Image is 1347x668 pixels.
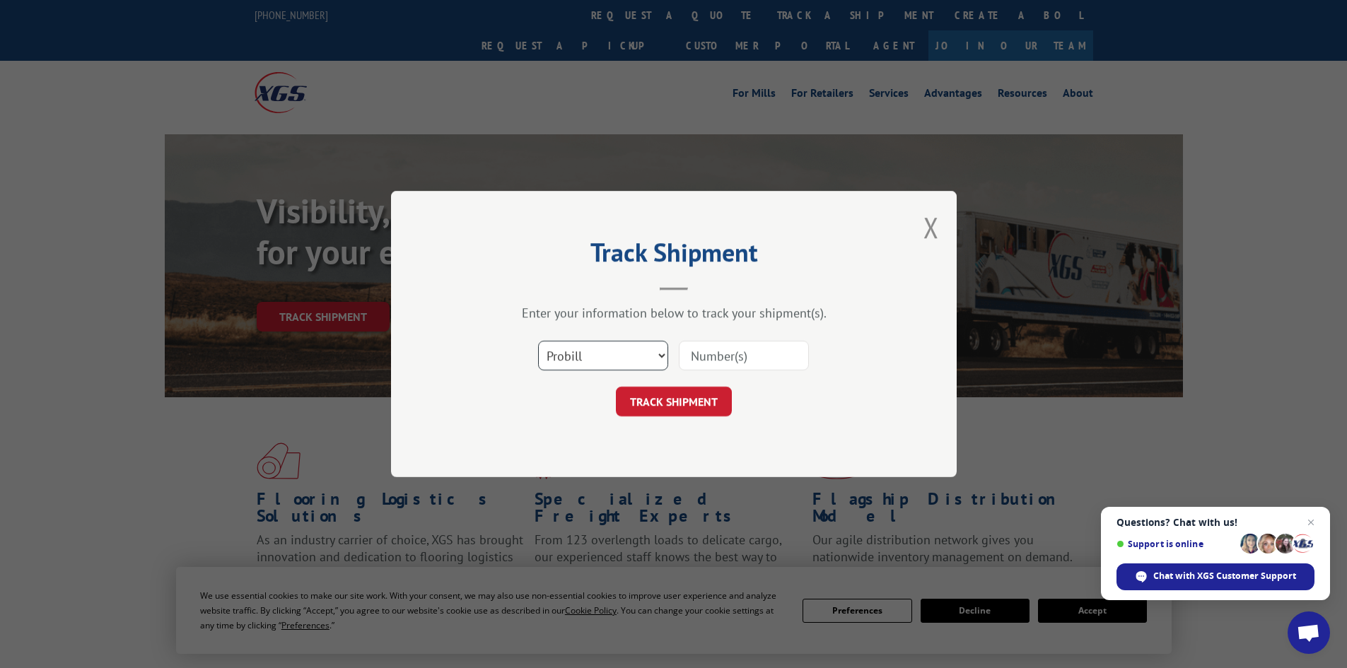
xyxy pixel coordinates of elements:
[1302,514,1319,531] span: Close chat
[1288,611,1330,654] div: Open chat
[1153,570,1296,582] span: Chat with XGS Customer Support
[462,242,886,269] h2: Track Shipment
[1116,517,1314,528] span: Questions? Chat with us!
[616,387,732,416] button: TRACK SHIPMENT
[679,341,809,370] input: Number(s)
[1116,563,1314,590] div: Chat with XGS Customer Support
[923,209,939,246] button: Close modal
[1116,539,1235,549] span: Support is online
[462,305,886,321] div: Enter your information below to track your shipment(s).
